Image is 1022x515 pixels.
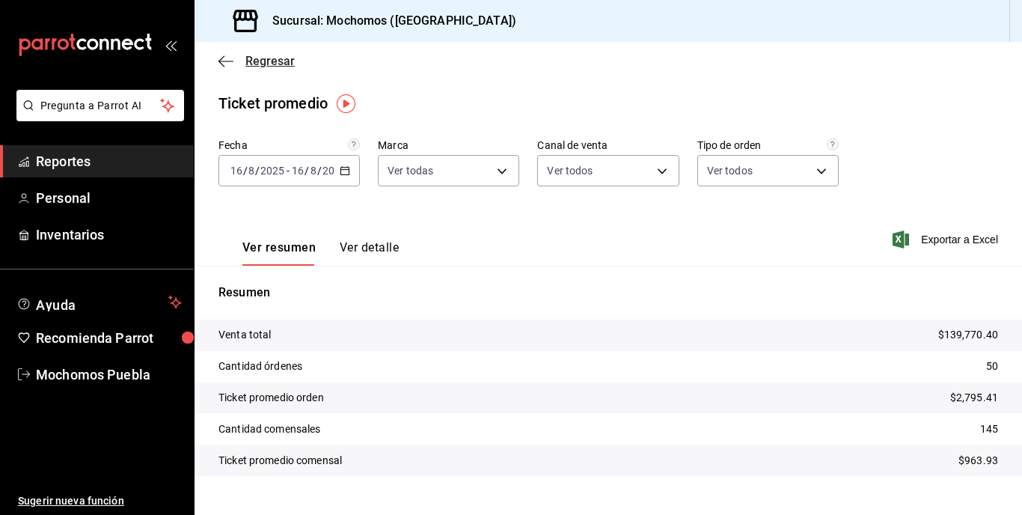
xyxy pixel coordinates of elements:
span: Mochomos Puebla [36,365,182,385]
button: Ver detalle [340,240,399,266]
a: Pregunta a Parrot AI [10,109,184,124]
input: -- [291,165,305,177]
input: -- [230,165,243,177]
span: / [243,165,248,177]
p: Venta total [218,327,271,343]
h3: Sucursal: Mochomos ([GEOGRAPHIC_DATA]) [260,12,516,30]
span: / [255,165,260,177]
input: -- [248,165,255,177]
div: Ticket promedio [218,92,328,115]
p: $963.93 [958,453,998,469]
button: Regresar [218,54,295,68]
span: Ver todas [388,163,433,178]
input: ---- [260,165,285,177]
span: Reportes [36,151,182,171]
button: open_drawer_menu [165,39,177,51]
p: Cantidad comensales [218,421,321,437]
span: Sugerir nueva función [18,493,182,509]
span: Inventarios [36,225,182,245]
img: Tooltip marker [337,94,355,113]
p: 145 [980,421,998,437]
svg: Información delimitada a máximo 62 días. [348,138,360,150]
p: Resumen [218,284,998,302]
input: ---- [322,165,347,177]
button: Pregunta a Parrot AI [16,90,184,121]
label: Canal de venta [537,140,679,150]
button: Exportar a Excel [896,231,998,249]
span: Personal [36,188,182,208]
svg: Todas las órdenes contabilizan 1 comensal a excepción de órdenes de mesa con comensales obligator... [827,138,839,150]
span: Ver todos [707,163,753,178]
span: / [317,165,322,177]
label: Fecha [218,140,360,150]
p: 50 [986,359,998,374]
input: -- [310,165,317,177]
span: Recomienda Parrot [36,328,182,348]
div: navigation tabs [242,240,399,266]
p: Ticket promedio comensal [218,453,342,469]
span: / [305,165,309,177]
span: Ayuda [36,293,162,311]
p: $2,795.41 [950,390,998,406]
span: Ver todos [547,163,593,178]
span: Regresar [245,54,295,68]
span: Pregunta a Parrot AI [40,98,161,114]
button: Ver resumen [242,240,316,266]
p: $139,770.40 [938,327,998,343]
span: - [287,165,290,177]
label: Marca [378,140,519,150]
p: Cantidad órdenes [218,359,302,374]
label: Tipo de orden [697,140,839,150]
p: Ticket promedio orden [218,390,324,406]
